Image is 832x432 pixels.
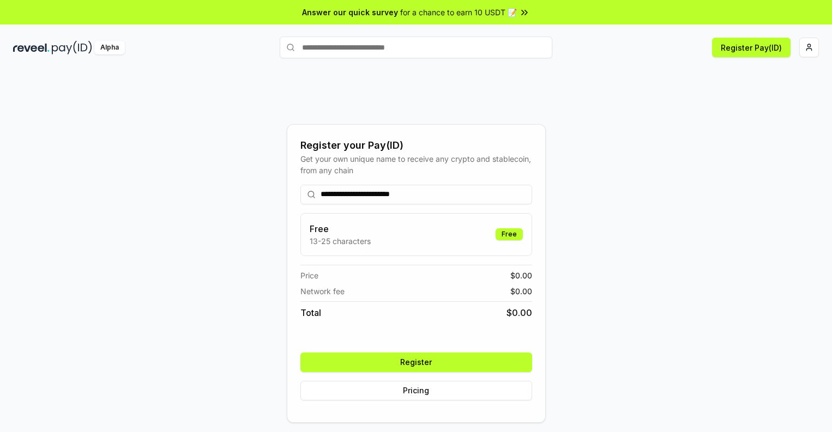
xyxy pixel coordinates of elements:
[300,270,318,281] span: Price
[13,41,50,54] img: reveel_dark
[310,235,371,247] p: 13-25 characters
[300,306,321,319] span: Total
[400,7,517,18] span: for a chance to earn 10 USDT 📝
[52,41,92,54] img: pay_id
[510,270,532,281] span: $ 0.00
[302,7,398,18] span: Answer our quick survey
[300,153,532,176] div: Get your own unique name to receive any crypto and stablecoin, from any chain
[712,38,791,57] button: Register Pay(ID)
[507,306,532,319] span: $ 0.00
[496,228,523,240] div: Free
[300,352,532,372] button: Register
[510,285,532,297] span: $ 0.00
[300,285,345,297] span: Network fee
[310,222,371,235] h3: Free
[300,381,532,400] button: Pricing
[94,41,125,54] div: Alpha
[300,138,532,153] div: Register your Pay(ID)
